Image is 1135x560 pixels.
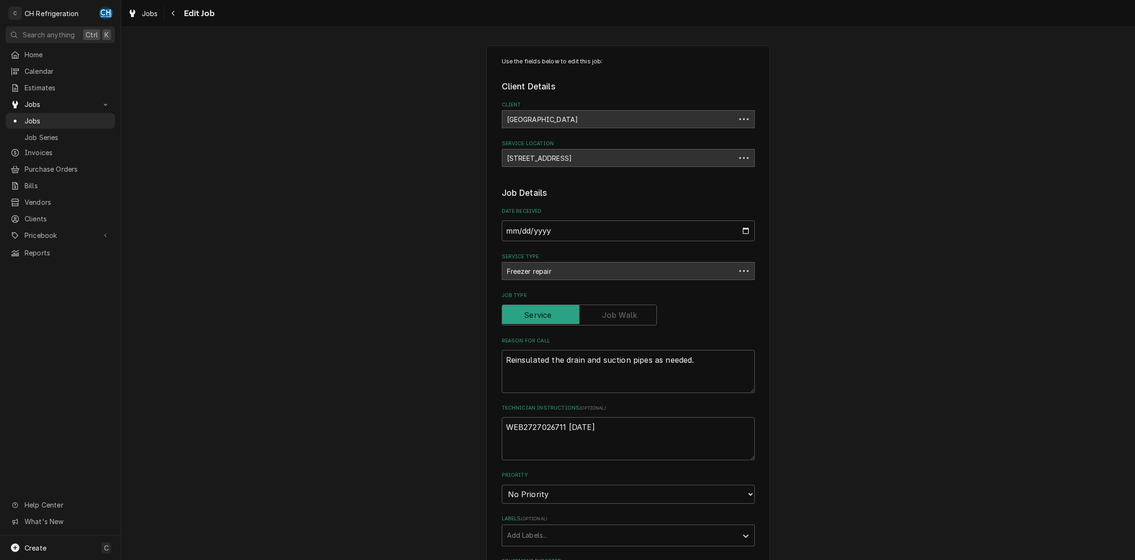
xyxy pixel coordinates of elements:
span: Pricebook [25,230,96,240]
div: Reason For Call [502,337,755,393]
p: Use the fields below to edit this job: [502,57,755,66]
label: Technician Instructions [502,404,755,412]
span: Purchase Orders [25,164,110,174]
div: Service Location [502,140,755,167]
label: Priority [502,472,755,479]
a: Go to Jobs [6,96,115,112]
label: Service Type [502,253,755,261]
a: Purchase Orders [6,161,115,177]
div: Technician Instructions [502,404,755,460]
legend: Job Details [502,187,755,199]
span: Create [25,544,46,552]
span: Search anything [23,30,75,40]
span: Clients [25,214,110,224]
a: Jobs [6,113,115,129]
a: Go to Pricebook [6,227,115,243]
label: Labels [502,515,755,523]
div: Service Type [502,253,755,280]
span: Reports [25,248,110,258]
input: yyyy-mm-dd [502,220,755,241]
span: What's New [25,516,109,526]
span: Job Series [25,132,110,142]
span: Estimates [25,83,110,93]
span: Ctrl [86,30,98,40]
label: Reason For Call [502,337,755,345]
a: Calendar [6,63,115,79]
span: Jobs [25,116,110,126]
a: Reports [6,245,115,261]
span: ( optional ) [579,405,606,411]
span: Calendar [25,66,110,76]
a: Bills [6,178,115,193]
label: Date Received [502,208,755,215]
a: Vendors [6,194,115,210]
div: 790 W Chestnut Ave, Monrovia, CA 91016 [502,149,755,167]
span: K [105,30,109,40]
span: Home [25,50,110,60]
div: Chris Hiraga's Avatar [99,7,113,20]
textarea: Reinsulated the drain and suction pipes as needed. [502,350,755,393]
button: Navigate back [166,6,181,21]
div: Foothill Unity Center [502,110,755,128]
a: Invoices [6,145,115,160]
div: CH [99,7,113,20]
a: Jobs [124,6,162,21]
a: Home [6,47,115,62]
div: Job Type [502,292,755,325]
span: Invoices [25,148,110,157]
a: Go to What's New [6,514,115,529]
span: Help Center [25,500,109,510]
legend: Client Details [502,80,755,93]
a: Job Series [6,130,115,145]
a: Go to Help Center [6,497,115,513]
span: ( optional ) [521,516,547,521]
div: CH Refrigeration [25,9,79,18]
div: C [9,7,22,20]
label: Job Type [502,292,755,299]
span: Jobs [25,99,96,109]
a: Estimates [6,80,115,96]
div: Freezer repair [502,262,755,280]
div: Labels [502,515,755,546]
div: Priority [502,472,755,503]
span: Bills [25,181,110,191]
div: Date Received [502,208,755,241]
label: Service Location [502,140,755,148]
button: Search anythingCtrlK [6,26,115,43]
div: Client [502,101,755,128]
span: Jobs [142,9,158,18]
span: Vendors [25,197,110,207]
span: Edit Job [181,7,215,20]
a: Clients [6,211,115,227]
textarea: WEB2727026711 [DATE] [502,417,755,460]
label: Client [502,101,755,109]
span: C [104,543,109,553]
